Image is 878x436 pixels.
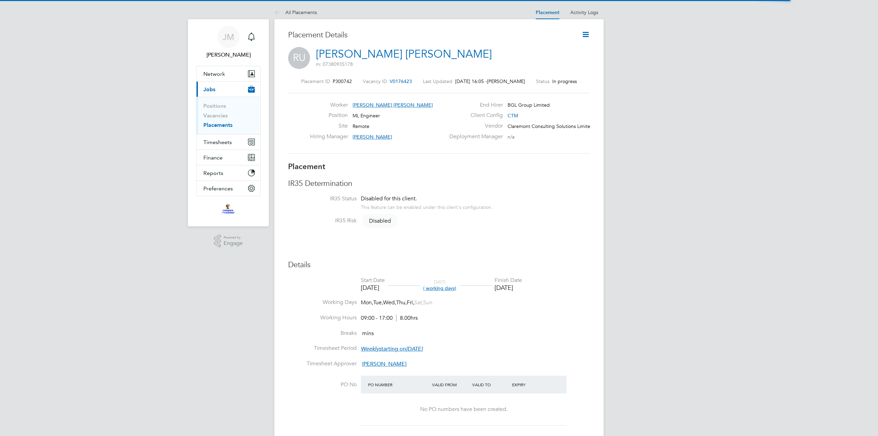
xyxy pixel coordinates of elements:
[570,9,598,15] a: Activity Logs
[471,378,511,391] div: Valid To
[353,102,433,108] span: [PERSON_NAME] [PERSON_NAME]
[224,240,243,246] span: Engage
[203,71,225,77] span: Network
[361,315,418,322] div: 09:00 - 17:00
[223,33,234,42] span: JM
[455,78,487,84] span: [DATE] 16:05 -
[203,170,223,176] span: Reports
[203,122,233,128] a: Placements
[508,123,593,129] span: Claremont Consulting Solutions Limited
[203,185,233,192] span: Preferences
[196,51,261,59] span: Jodie Mattei
[414,299,423,306] span: Sat,
[361,195,417,202] span: Disabled for this client.
[362,361,406,367] span: [PERSON_NAME]
[333,78,352,84] span: P300742
[203,154,223,161] span: Finance
[288,314,357,321] label: Working Hours
[495,284,522,292] div: [DATE]
[423,78,452,84] label: Last Updated
[383,299,396,306] span: Wed,
[368,406,560,413] div: No PO numbers have been created.
[288,217,357,224] label: IR35 Risk
[361,202,493,210] div: This feature can be enabled under this client's configuration.
[288,330,357,337] label: Breaks
[366,378,430,391] div: PO Number
[288,299,357,306] label: Working Days
[197,165,260,180] button: Reports
[203,139,232,145] span: Timesheets
[536,10,559,15] a: Placement
[390,78,412,84] span: V0176423
[430,378,471,391] div: Valid From
[361,345,423,352] span: starting on
[423,285,456,291] span: ( working days)
[197,150,260,165] button: Finance
[353,113,380,119] span: ML Engineer
[510,378,550,391] div: Expiry
[274,9,317,15] a: All Placements
[288,30,571,40] h3: Placement Details
[301,78,330,84] label: Placement ID
[353,123,369,129] span: Remote
[197,181,260,196] button: Preferences
[536,78,549,84] label: Status
[361,345,379,352] em: Weekly
[197,134,260,150] button: Timesheets
[214,235,243,248] a: Powered byEngage
[310,102,348,109] label: Worker
[362,330,374,337] span: mins
[197,66,260,81] button: Network
[288,345,357,352] label: Timesheet Period
[288,195,357,202] label: IR35 Status
[508,134,514,140] span: n/a
[361,284,385,292] div: [DATE]
[203,86,215,93] span: Jobs
[288,162,325,171] b: Placement
[310,133,348,140] label: Hiring Manager
[197,97,260,134] div: Jobs
[288,179,590,189] h3: IR35 Determination
[203,103,226,109] a: Positions
[310,112,348,119] label: Position
[487,78,525,84] span: [PERSON_NAME]
[407,299,414,306] span: Fri,
[196,203,261,214] a: Go to home page
[222,203,235,214] img: bglgroup-logo-retina.png
[288,381,357,388] label: PO No
[316,47,492,61] a: [PERSON_NAME] [PERSON_NAME]
[310,122,348,130] label: Site
[288,360,357,367] label: Timesheet Approver
[373,299,383,306] span: Tue,
[552,78,577,84] span: In progress
[362,214,398,228] span: Disabled
[316,61,353,67] span: m: 07380935178
[406,345,423,352] em: [DATE]
[445,112,503,119] label: Client Config
[224,235,243,240] span: Powered by
[445,102,503,109] label: End Hirer
[288,260,590,270] h3: Details
[445,133,503,140] label: Deployment Manager
[396,299,407,306] span: Thu,
[188,19,269,226] nav: Main navigation
[203,112,228,119] a: Vacancies
[423,299,432,306] span: Sun
[495,277,522,284] div: Finish Date
[196,26,261,59] a: JM[PERSON_NAME]
[353,134,392,140] span: [PERSON_NAME]
[361,299,373,306] span: Mon,
[197,82,260,97] button: Jobs
[508,102,550,108] span: BGL Group Limited
[361,277,385,284] div: Start Date
[445,122,503,130] label: Vendor
[508,113,518,119] span: CTM
[363,78,387,84] label: Vacancy ID
[420,279,460,291] div: DAYS
[288,47,310,69] span: RU
[396,315,418,321] span: 8.00hrs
